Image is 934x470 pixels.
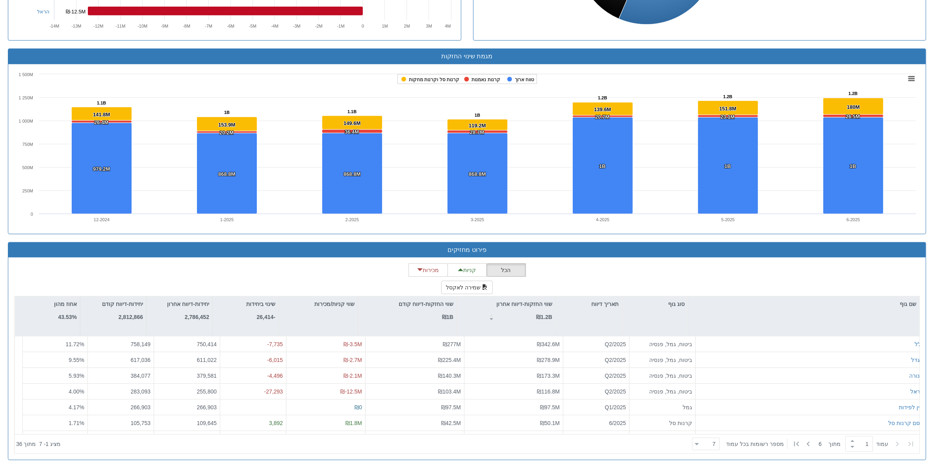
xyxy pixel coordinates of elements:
text: 0 [362,24,364,28]
span: ₪50.1M [540,420,560,426]
h3: מגמת שינוי החזקות [14,53,920,60]
tspan: 979.2M [93,166,110,172]
text: -2M [315,24,322,28]
tspan: 1 250M [19,95,33,100]
p: אחוז מהון [54,300,77,308]
span: ₪103.4M [438,388,461,395]
span: ₪-2.1M [344,373,362,379]
text: 250M [22,188,33,193]
tspan: 1B [850,163,856,169]
button: קניות [448,263,487,277]
div: -27,293 [223,388,283,395]
text: 1M [382,24,388,28]
div: -4,496 [223,372,283,380]
div: -7,735 [223,340,283,348]
tspan: 1B [475,113,480,117]
div: סוג גוף [622,297,688,311]
tspan: טווח ארוך [515,77,534,82]
strong: 43.53% [58,314,77,320]
div: -6,015 [223,356,283,364]
tspan: 36.4M [345,129,359,135]
button: מגדל [911,356,924,364]
strong: 2,812,866 [119,314,143,320]
div: 266,903 [91,403,150,411]
div: ביטוח, גמל, פנסיה [633,356,692,364]
span: ₪97.5M [540,404,560,410]
div: Q2/2025 [566,372,626,380]
div: Q2/2025 [566,356,626,364]
tspan: 1.2B [723,94,732,99]
div: 105,753 [91,419,150,427]
div: 255,800 [157,388,217,395]
span: 6 [819,440,828,448]
div: 611,022 [157,356,217,364]
strong: 2,786,452 [185,314,209,320]
p: יחידות-דיווח קודם [102,300,143,308]
div: גמל [633,403,692,411]
div: 11.72 % [26,340,84,348]
tspan: 868.8M [469,171,486,177]
text: 3M [426,24,432,28]
tspan: ₪-12.5M [66,9,85,15]
button: שמירה לאקסל [441,281,493,294]
div: 384,077 [91,372,150,380]
tspan: 149.6M [344,120,360,126]
span: ₪116.8M [537,388,560,395]
p: שווי החזקות-דיווח קודם [399,300,453,308]
text: 4-2025 [596,217,609,222]
text: 500M [22,165,33,170]
span: ₪97.5M [441,404,461,410]
button: מכירות [409,263,448,277]
text: 0 [31,212,33,216]
tspan: 868.8M [218,171,235,177]
p: שווי החזקות-דיווח אחרון [497,300,552,308]
div: 9.55 % [26,356,84,364]
text: -14M [49,24,59,28]
div: קרנות סל [633,419,692,427]
text: 2M [404,24,410,28]
tspan: 141.8M [93,112,110,117]
text: -9M [161,24,168,28]
text: 1-2025 [220,217,234,222]
span: ₪-2.7M [344,357,362,363]
tspan: 1.2B [598,95,607,100]
tspan: 26.4M [94,119,108,125]
div: 1.71 % [26,419,84,427]
strong: -26,414 [257,314,276,320]
div: 617,036 [91,356,150,364]
div: 3,892 [223,419,283,427]
span: ₪342.6M [537,341,560,347]
div: שווי קניות/מכירות [279,297,358,311]
div: 109,645 [157,419,217,427]
span: ₪-12.5M [340,388,362,395]
div: 5.93 % [26,372,84,380]
div: 4.00 % [26,388,84,395]
text: -7M [205,24,212,28]
tspan: 1.1B [347,109,357,114]
div: ‏ מתוך [689,435,918,453]
tspan: קרנות סל וקרנות מחקות [409,77,459,82]
tspan: 1.2B [849,91,858,96]
div: 750,414 [157,340,217,348]
button: הכל [486,263,526,277]
tspan: 1 500M [19,72,33,77]
tspan: 119.2M [469,123,486,129]
div: ביטוח, גמל, פנסיה [633,340,692,348]
tspan: 20.2M [219,130,234,136]
div: ביטוח, גמל, פנסיה [633,388,692,395]
text: -8M [183,24,190,28]
div: ‏מציג 1 - 7 ‏ מתוך 36 [16,435,61,453]
button: מנורה [909,372,924,380]
span: ₪42.5M [441,420,461,426]
text: 12-2024 [94,217,110,222]
span: ₪277M [443,341,461,347]
div: 758,149 [91,340,150,348]
tspan: 139.6M [594,106,611,112]
div: תאריך דיווח [556,297,622,311]
button: הראל [910,388,924,395]
div: קסם קרנות סל [888,419,924,427]
div: Q2/2025 [566,388,626,395]
tspan: 1 000M [19,119,33,123]
text: -4M [271,24,278,28]
button: ילין לפידות [899,403,924,411]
